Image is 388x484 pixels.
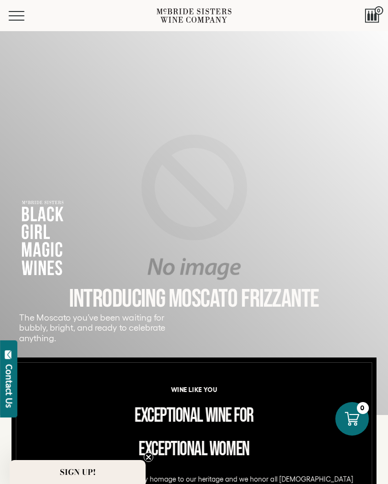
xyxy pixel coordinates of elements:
[4,364,14,408] div: Contact Us
[234,403,253,428] span: for
[139,437,207,461] span: Exceptional
[135,403,203,428] span: Exceptional
[69,283,165,314] span: INTRODUCING
[10,460,146,484] div: SIGN UP!Close teaser
[209,437,250,461] span: Women
[169,283,238,314] span: MOSCATO
[144,452,153,462] button: Close teaser
[9,11,43,21] button: Mobile Menu Trigger
[205,403,231,428] span: Wine
[60,466,96,478] span: SIGN UP!
[18,386,370,393] h6: wine like you
[375,6,383,15] span: 0
[241,283,319,314] span: FRIZZANTé
[19,313,188,344] p: The Moscato you’ve been waiting for bubbly, bright, and ready to celebrate anything.
[357,402,369,414] div: 0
